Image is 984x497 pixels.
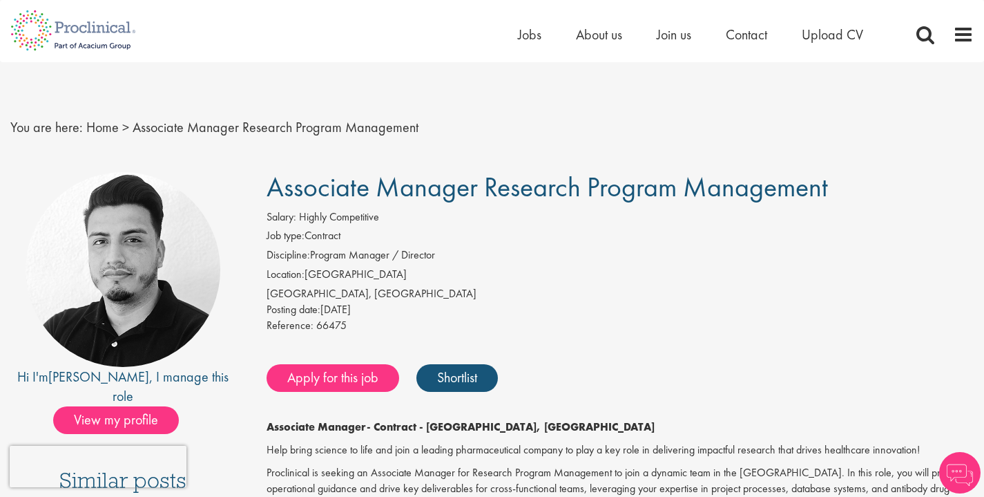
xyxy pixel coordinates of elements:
[267,228,974,247] li: Contract
[86,118,119,136] a: breadcrumb link
[267,302,974,318] div: [DATE]
[726,26,767,44] a: Contact
[657,26,691,44] a: Join us
[53,409,193,427] a: View my profile
[267,209,296,225] label: Salary:
[416,364,498,392] a: Shortlist
[267,247,974,267] li: Program Manager / Director
[316,318,347,332] span: 66475
[10,118,83,136] span: You are here:
[53,406,179,434] span: View my profile
[267,169,828,205] span: Associate Manager Research Program Management
[267,364,399,392] a: Apply for this job
[267,286,974,302] div: [GEOGRAPHIC_DATA], [GEOGRAPHIC_DATA]
[299,209,379,224] span: Highly Competitive
[267,442,974,458] p: Help bring science to life and join a leading pharmaceutical company to play a key role in delive...
[267,247,310,263] label: Discipline:
[267,228,305,244] label: Job type:
[26,172,220,367] img: imeage of recruiter Anderson Maldonado
[267,267,974,286] li: [GEOGRAPHIC_DATA]
[122,118,129,136] span: >
[48,368,149,386] a: [PERSON_NAME]
[267,318,313,334] label: Reference:
[10,367,235,406] div: Hi I'm , I manage this role
[133,118,418,136] span: Associate Manager Research Program Management
[10,446,186,487] iframe: reCAPTCHA
[267,267,305,283] label: Location:
[367,420,655,434] strong: - Contract - [GEOGRAPHIC_DATA], [GEOGRAPHIC_DATA]
[267,302,320,317] span: Posting date:
[802,26,863,44] a: Upload CV
[518,26,541,44] a: Jobs
[939,452,981,494] img: Chatbot
[576,26,622,44] a: About us
[267,420,367,434] strong: Associate Manager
